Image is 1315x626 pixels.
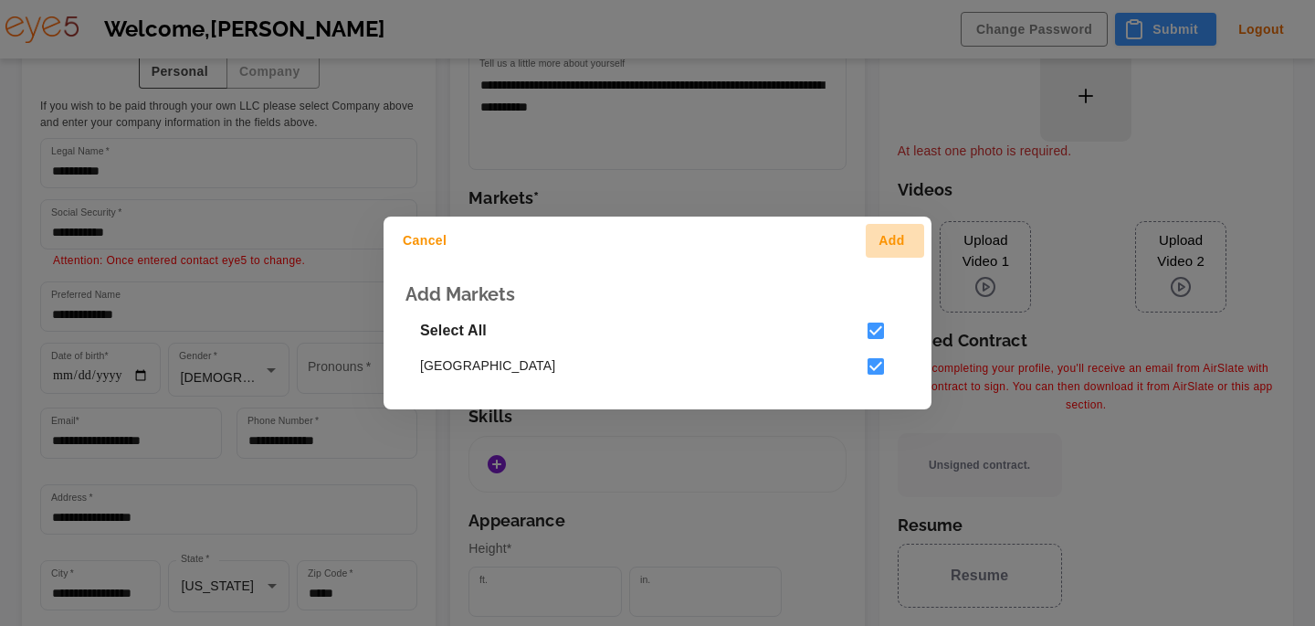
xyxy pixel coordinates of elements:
h3: Add Markets [405,283,910,305]
div: Select All [405,313,910,349]
span: [GEOGRAPHIC_DATA] [420,356,866,377]
div: [GEOGRAPHIC_DATA] [405,349,910,384]
button: Cancel [391,224,465,258]
button: Add [866,224,924,258]
p: Select All [420,320,866,342]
